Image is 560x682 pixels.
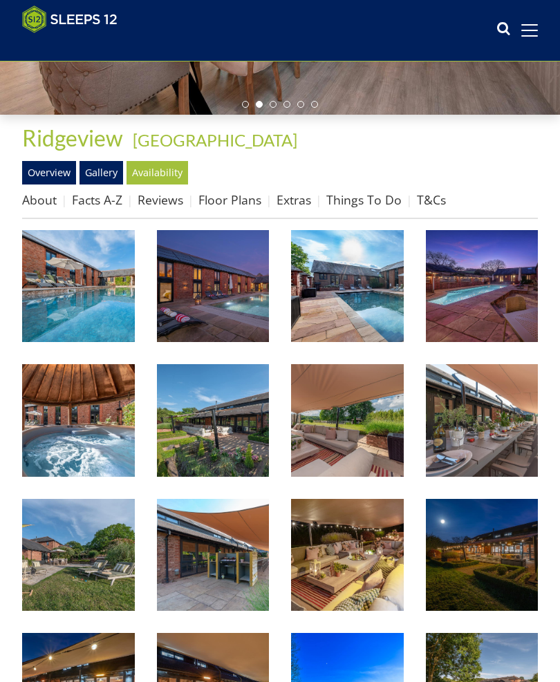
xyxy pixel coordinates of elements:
[198,191,261,208] a: Floor Plans
[72,191,122,208] a: Facts A-Z
[157,499,270,612] img: Ridgeview: Outside in, with a cooking area, dining table and comfy seating
[22,230,135,343] img: Ridgeview: Luxury holiday house in Somerset sleeps 16+2
[426,364,539,477] img: Ridgeview: Indoors meets outdoors on the covered terrace
[22,191,57,208] a: About
[15,41,160,53] iframe: Customer reviews powered by Trustpilot
[127,130,297,150] span: -
[291,499,404,612] img: Ridgeview: Spend evenings on the covered terrace, with heating for when you need it
[22,124,127,151] a: Ridgeview
[22,499,135,612] img: Ridgeview: Luxury large group holiday house in the Somerset countryside
[127,161,188,184] a: Availability
[22,6,118,33] img: Sleeps 12
[277,191,311,208] a: Extras
[326,191,402,208] a: Things To Do
[157,230,270,343] img: Ridgeview: Take a moonlight dip on warmer evenings
[426,499,539,612] img: Ridgeview: For unforgettable large group holidays in Somerset
[133,130,297,150] a: [GEOGRAPHIC_DATA]
[22,161,76,184] a: Overview
[157,364,270,477] img: Ridgeview: There's a large covered terrace with views over the gardens and countryside
[291,230,404,343] img: Ridgeview: Large holiday house in Somerset with private pool, sleeps 16+2
[22,124,123,151] span: Ridgeview
[426,230,539,343] img: Ridgeview: The heated outdoor pool is all yours for the whole of your stay
[138,191,183,208] a: Reviews
[22,364,135,477] img: Ridgeview: Large holiday house with a pool, two hot tubs, games room and movie room
[80,161,123,184] a: Gallery
[417,191,446,208] a: T&Cs
[291,364,404,477] img: Ridgeview: Relax beneath the covered terrace, with festoon lighting for the evening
